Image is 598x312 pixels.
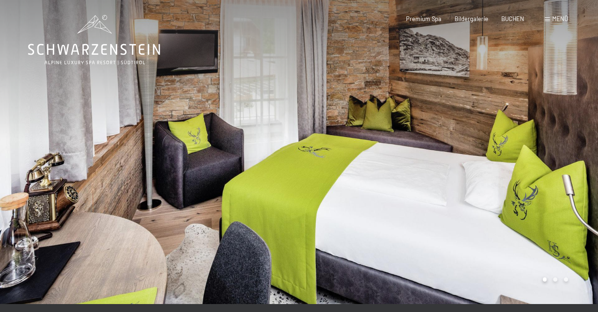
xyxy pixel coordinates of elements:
[455,15,488,22] a: Bildergalerie
[552,15,568,22] span: Menü
[406,15,441,22] a: Premium Spa
[501,15,524,22] a: BUCHEN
